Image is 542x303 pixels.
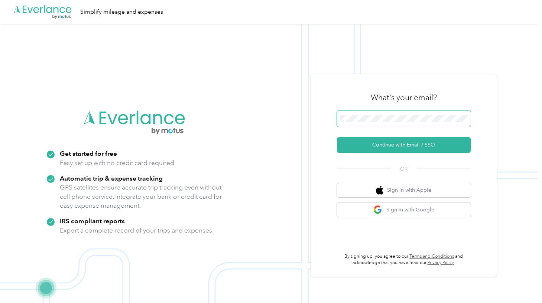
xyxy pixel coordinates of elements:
button: apple logoSign in with Apple [337,183,471,198]
p: Easy set up with no credit card required [60,158,174,168]
p: By signing up, you agree to our and acknowledge that you have read our . [337,253,471,266]
p: Export a complete record of your trips and expenses. [60,226,214,235]
strong: IRS compliant reports [60,217,125,225]
img: google logo [373,205,383,214]
a: Privacy Policy [428,260,454,266]
button: google logoSign in with Google [337,202,471,217]
div: Simplify mileage and expenses [80,7,163,17]
a: Terms and Conditions [409,254,454,259]
span: OR [391,165,417,173]
strong: Automatic trip & expense tracking [60,174,163,182]
button: Continue with Email / SSO [337,137,471,153]
strong: Get started for free [60,149,117,157]
img: apple logo [376,186,383,195]
h3: What's your email? [371,92,437,103]
p: GPS satellites ensure accurate trip tracking even without cell phone service. Integrate your bank... [60,183,222,210]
